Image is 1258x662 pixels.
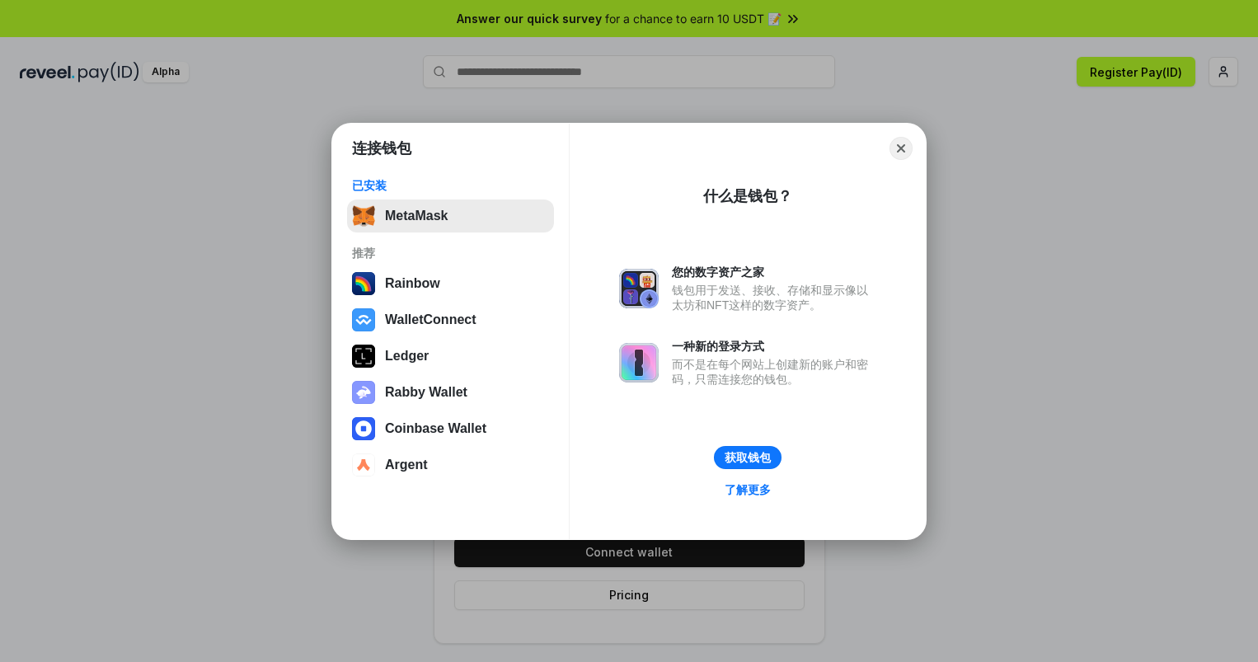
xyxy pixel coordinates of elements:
button: Rabby Wallet [347,376,554,409]
img: svg+xml,%3Csvg%20xmlns%3D%22http%3A%2F%2Fwww.w3.org%2F2000%2Fsvg%22%20width%3D%2228%22%20height%3... [352,345,375,368]
img: svg+xml,%3Csvg%20xmlns%3D%22http%3A%2F%2Fwww.w3.org%2F2000%2Fsvg%22%20fill%3D%22none%22%20viewBox... [619,343,659,383]
div: 钱包用于发送、接收、存储和显示像以太坊和NFT这样的数字资产。 [672,283,876,312]
div: 什么是钱包？ [703,186,792,206]
img: svg+xml,%3Csvg%20width%3D%2228%22%20height%3D%2228%22%20viewBox%3D%220%200%2028%2028%22%20fill%3D... [352,453,375,477]
img: svg+xml,%3Csvg%20width%3D%2228%22%20height%3D%2228%22%20viewBox%3D%220%200%2028%2028%22%20fill%3D... [352,417,375,440]
img: svg+xml,%3Csvg%20width%3D%22120%22%20height%3D%22120%22%20viewBox%3D%220%200%20120%20120%22%20fil... [352,272,375,295]
button: 获取钱包 [714,446,782,469]
div: 获取钱包 [725,450,771,465]
div: 一种新的登录方式 [672,339,876,354]
div: MetaMask [385,209,448,223]
button: Ledger [347,340,554,373]
div: Rabby Wallet [385,385,467,400]
div: 了解更多 [725,482,771,497]
div: 而不是在每个网站上创建新的账户和密码，只需连接您的钱包。 [672,357,876,387]
div: 您的数字资产之家 [672,265,876,279]
button: Close [890,137,913,160]
h1: 连接钱包 [352,139,411,158]
button: Coinbase Wallet [347,412,554,445]
a: 了解更多 [715,479,781,500]
div: 已安装 [352,178,549,193]
div: WalletConnect [385,312,476,327]
button: WalletConnect [347,303,554,336]
button: Argent [347,448,554,481]
div: Argent [385,458,428,472]
div: Ledger [385,349,429,364]
div: 推荐 [352,246,549,261]
img: svg+xml,%3Csvg%20xmlns%3D%22http%3A%2F%2Fwww.w3.org%2F2000%2Fsvg%22%20fill%3D%22none%22%20viewBox... [352,381,375,404]
img: svg+xml,%3Csvg%20xmlns%3D%22http%3A%2F%2Fwww.w3.org%2F2000%2Fsvg%22%20fill%3D%22none%22%20viewBox... [619,269,659,308]
button: MetaMask [347,200,554,232]
img: svg+xml,%3Csvg%20width%3D%2228%22%20height%3D%2228%22%20viewBox%3D%220%200%2028%2028%22%20fill%3D... [352,308,375,331]
img: svg+xml,%3Csvg%20fill%3D%22none%22%20height%3D%2233%22%20viewBox%3D%220%200%2035%2033%22%20width%... [352,204,375,228]
div: Coinbase Wallet [385,421,486,436]
div: Rainbow [385,276,440,291]
button: Rainbow [347,267,554,300]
